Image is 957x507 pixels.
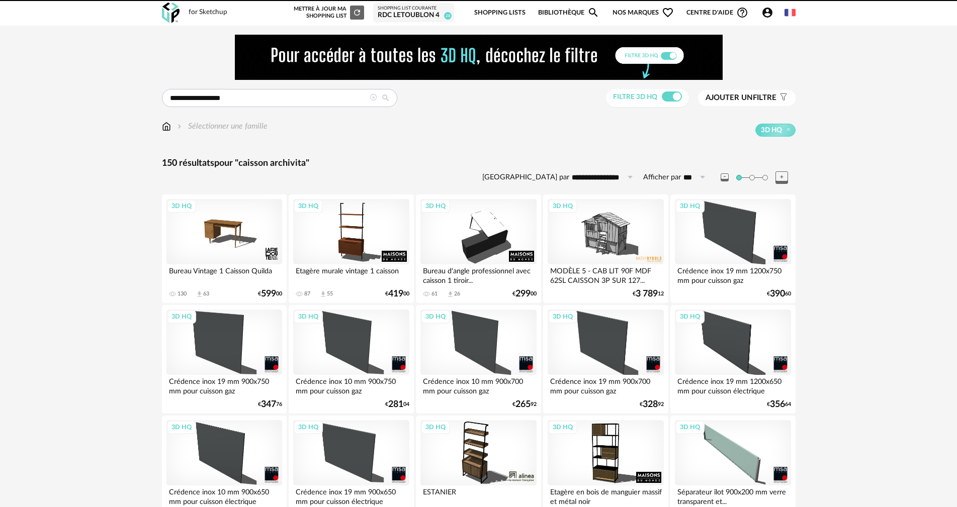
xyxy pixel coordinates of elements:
span: Download icon [447,290,454,298]
button: Ajouter unfiltre Filter icon [698,90,796,106]
span: 390 [770,290,785,297]
span: Refresh icon [353,10,362,15]
div: € 76 [258,401,282,408]
a: Shopping Lists [474,1,526,25]
a: 3D HQ Bureau Vintage 1 Caisson Quilda 130 Download icon 63 €59900 [162,194,287,303]
div: 87 [304,290,310,297]
div: Bureau d'angle professionnel avec caisson 1 tiroir... [420,264,536,284]
div: Crédence inox 10 mm 900x700 mm pour cuisson gaz [420,375,536,395]
a: 3D HQ Crédence inox 10 mm 900x750 mm pour cuisson gaz €28104 [289,305,413,414]
div: 3D HQ [421,310,450,323]
div: 26 [454,290,460,297]
span: 3 789 [636,290,658,297]
span: Heart Outline icon [662,7,674,19]
div: RDC LETOUBLON 4 [378,11,450,20]
div: 3D HQ [294,199,323,213]
div: 3D HQ [421,199,450,213]
div: € 00 [512,290,537,297]
span: Account Circle icon [761,7,773,19]
div: € 64 [767,401,791,408]
div: Crédence inox 10 mm 900x650 mm pour cuisson électrique [166,485,282,505]
span: 356 [770,401,785,408]
span: Filter icon [776,93,788,103]
div: Etagère en bois de manguier massif et métal noir [548,485,663,505]
span: pour "caisson archivita" [214,159,309,168]
div: Crédence inox 10 mm 900x750 mm pour cuisson gaz [293,375,409,395]
div: 55 [327,290,333,297]
a: 3D HQ Crédence inox 19 mm 900x750 mm pour cuisson gaz €34776 [162,305,287,414]
a: 3D HQ Etagère murale vintage 1 caisson 87 Download icon 55 €41900 [289,194,413,303]
img: OXP [162,3,180,23]
div: Bureau Vintage 1 Caisson Quilda [166,264,282,284]
span: 347 [261,401,276,408]
span: Magnify icon [587,7,599,19]
div: 3D HQ [167,421,196,434]
span: 419 [388,290,403,297]
a: 3D HQ Crédence inox 19 mm 1200x650 mm pour cuisson électrique €35664 [670,305,795,414]
span: Help Circle Outline icon [736,7,748,19]
img: fr [785,7,796,18]
div: Mettre à jour ma Shopping List [292,6,364,20]
a: 3D HQ Crédence inox 19 mm 1200x750 mm pour cuisson gaz €39060 [670,194,795,303]
span: 28 [444,12,452,20]
span: Filtre 3D HQ [613,93,657,100]
div: 130 [178,290,187,297]
div: € 60 [767,290,791,297]
div: Crédence inox 19 mm 1200x650 mm pour cuisson électrique [675,375,791,395]
div: Crédence inox 19 mm 900x700 mm pour cuisson gaz [548,375,663,395]
span: 328 [643,401,658,408]
span: 281 [388,401,403,408]
span: Account Circle icon [761,7,778,19]
span: 265 [515,401,531,408]
div: 3D HQ [675,199,705,213]
label: [GEOGRAPHIC_DATA] par [482,173,569,182]
div: € 92 [640,401,664,408]
div: Shopping List courante [378,6,450,12]
label: Afficher par [643,173,681,182]
div: 3D HQ [675,421,705,434]
div: 61 [431,290,438,297]
span: Ajouter un [706,94,753,102]
span: 299 [515,290,531,297]
span: filtre [706,93,776,103]
a: BibliothèqueMagnify icon [538,1,599,25]
div: 3D HQ [548,199,577,213]
div: Crédence inox 19 mm 1200x750 mm pour cuisson gaz [675,264,791,284]
div: Crédence inox 19 mm 900x750 mm pour cuisson gaz [166,375,282,395]
div: 3D HQ [294,310,323,323]
span: Download icon [196,290,203,298]
div: Séparateur îlot 900x200 mm verre transparent et... [675,485,791,505]
div: € 04 [385,401,409,408]
div: 3D HQ [167,310,196,323]
div: MODÈLE 5 - CAB LIT 90F MDF 62SL CAISSON 3P SUR 127... [548,264,663,284]
span: 599 [261,290,276,297]
div: Etagère murale vintage 1 caisson [293,264,409,284]
div: Sélectionner une famille [176,121,268,132]
div: 150 résultats [162,158,796,169]
div: 63 [203,290,209,297]
span: 3D HQ [761,126,782,135]
span: Nos marques [613,1,674,25]
div: 3D HQ [421,421,450,434]
div: € 92 [512,401,537,408]
div: 3D HQ [294,421,323,434]
div: Crédence inox 19 mm 900x650 mm pour cuisson électrique [293,485,409,505]
span: Centre d'aideHelp Circle Outline icon [686,7,748,19]
a: 3D HQ Bureau d'angle professionnel avec caisson 1 tiroir... 61 Download icon 26 €29900 [416,194,541,303]
div: 3D HQ [675,310,705,323]
a: Shopping List courante RDC LETOUBLON 4 28 [378,6,450,20]
img: svg+xml;base64,PHN2ZyB3aWR0aD0iMTYiIGhlaWdodD0iMTciIHZpZXdCb3g9IjAgMCAxNiAxNyIgZmlsbD0ibm9uZSIgeG... [162,121,171,132]
a: 3D HQ Crédence inox 10 mm 900x700 mm pour cuisson gaz €26592 [416,305,541,414]
div: 3D HQ [548,421,577,434]
img: svg+xml;base64,PHN2ZyB3aWR0aD0iMTYiIGhlaWdodD0iMTYiIHZpZXdCb3g9IjAgMCAxNiAxNiIgZmlsbD0ibm9uZSIgeG... [176,121,184,132]
span: Download icon [319,290,327,298]
div: € 00 [258,290,282,297]
div: 3D HQ [548,310,577,323]
div: ESTANIER [420,485,536,505]
img: FILTRE%20HQ%20NEW_V1%20(4).gif [235,35,723,80]
div: for Sketchup [189,8,227,17]
div: 3D HQ [167,199,196,213]
div: € 00 [385,290,409,297]
a: 3D HQ MODÈLE 5 - CAB LIT 90F MDF 62SL CAISSON 3P SUR 127... €3 78912 [543,194,668,303]
a: 3D HQ Crédence inox 19 mm 900x700 mm pour cuisson gaz €32892 [543,305,668,414]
